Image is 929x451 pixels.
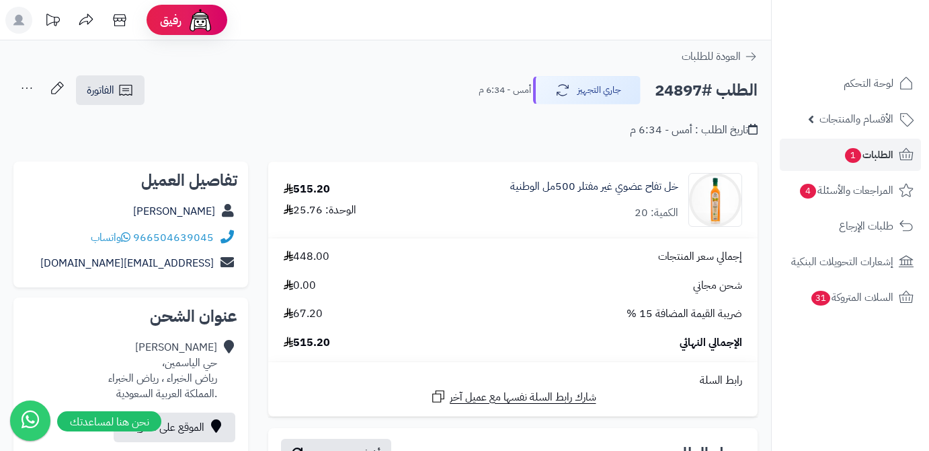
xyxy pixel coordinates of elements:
[780,139,921,171] a: الطلبات1
[780,67,921,100] a: لوحة التحكم
[693,278,742,293] span: شحن مجاني
[510,179,678,195] a: خل تفاح عضوي غير مفتلر 500مل الوطنية
[284,203,356,218] div: الوحدة: 25.76
[284,249,329,265] span: 448.00
[658,249,742,265] span: إجمالي سعر المنتجات
[24,308,237,324] h2: عنوان الشحن
[799,181,893,200] span: المراجعات والأسئلة
[845,148,861,163] span: 1
[627,306,742,322] span: ضريبة القيمة المضافة 15 %
[839,217,893,236] span: طلبات الإرجاع
[36,7,69,37] a: تحديثات المنصة
[274,373,752,388] div: رابط السلة
[40,255,214,271] a: [EMAIL_ADDRESS][DOMAIN_NAME]
[819,110,893,129] span: الأقسام والمنتجات
[133,203,215,219] a: [PERSON_NAME]
[533,76,641,104] button: جاري التجهيز
[844,74,893,93] span: لوحة التحكم
[780,174,921,207] a: المراجعات والأسئلة4
[811,291,830,306] span: 31
[450,390,596,405] span: شارك رابط السلة نفسها مع عميل آخر
[780,246,921,278] a: إشعارات التحويلات البنكية
[630,123,758,138] div: تاريخ الطلب : أمس - 6:34 م
[187,7,214,34] img: ai-face.png
[810,288,893,307] span: السلات المتروكة
[284,335,330,351] span: 515.20
[800,184,816,199] span: 4
[284,182,330,197] div: 515.20
[284,278,316,293] span: 0.00
[284,306,323,322] span: 67.20
[133,230,214,246] a: 966504639045
[844,145,893,164] span: الطلبات
[680,335,742,351] span: الإجمالي النهائي
[682,48,758,65] a: العودة للطلبات
[838,34,916,62] img: logo-2.png
[479,83,531,97] small: أمس - 6:34 م
[430,388,596,405] a: شارك رابط السلة نفسها مع عميل آخر
[689,173,741,227] img: 1690503082-6281062511671-90x90.jpg
[108,340,217,401] div: [PERSON_NAME] حي الياسمين، رياض الخبراء ، رياض الخبراء .المملكة العربية السعودية
[682,48,741,65] span: العودة للطلبات
[655,77,758,104] h2: الطلب #24897
[791,252,893,271] span: إشعارات التحويلات البنكية
[114,413,235,442] a: الموقع على الخريطة
[635,205,678,221] div: الكمية: 20
[76,75,145,105] a: الفاتورة
[780,210,921,242] a: طلبات الإرجاع
[160,12,181,28] span: رفيق
[24,172,237,188] h2: تفاصيل العميل
[780,281,921,314] a: السلات المتروكة31
[91,230,130,246] a: واتساب
[87,82,114,98] span: الفاتورة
